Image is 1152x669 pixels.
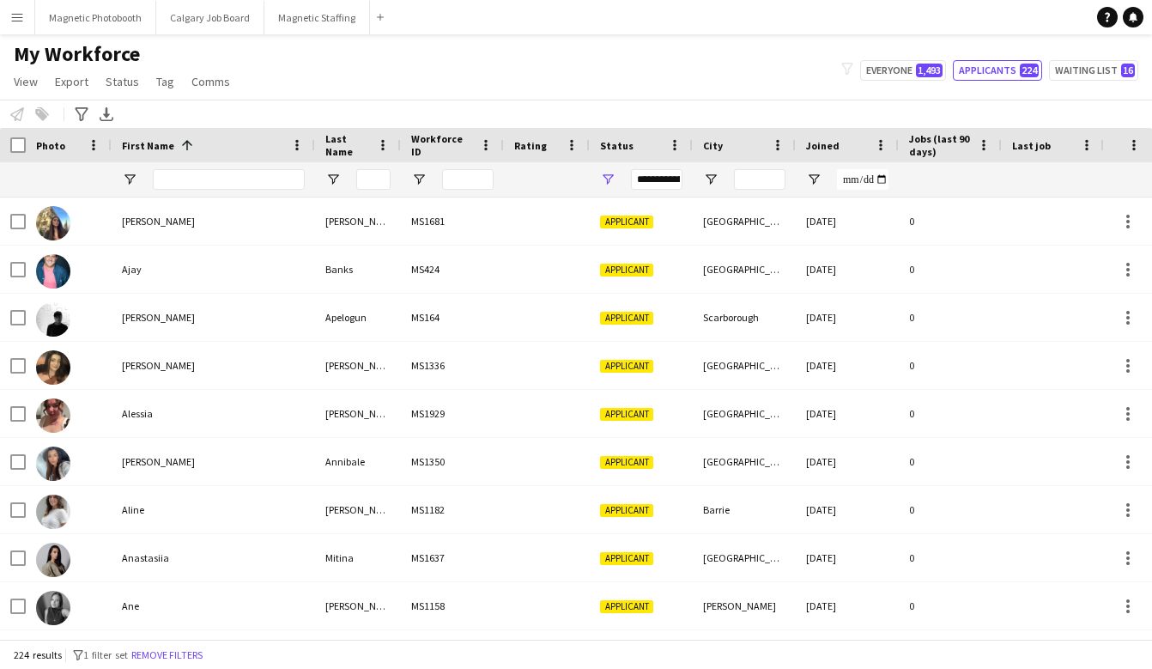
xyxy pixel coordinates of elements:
[401,342,504,389] div: MS1336
[36,139,65,152] span: Photo
[112,486,315,533] div: Aline
[185,70,237,93] a: Comms
[112,198,315,245] div: [PERSON_NAME]
[909,132,971,158] span: Jobs (last 90 days)
[693,294,796,341] div: Scarborough
[1020,64,1039,77] span: 224
[600,172,615,187] button: Open Filter Menu
[401,486,504,533] div: MS1182
[442,169,494,190] input: Workforce ID Filter Input
[112,342,315,389] div: [PERSON_NAME]
[14,74,38,89] span: View
[36,206,70,240] img: Aimee Durston - Heseltine
[36,350,70,385] img: Alejandra Luzuriaga
[36,591,70,625] img: Ane Oliveira
[315,582,401,629] div: [PERSON_NAME]
[112,294,315,341] div: [PERSON_NAME]
[899,486,1002,533] div: 0
[899,294,1002,341] div: 0
[899,534,1002,581] div: 0
[796,582,899,629] div: [DATE]
[315,438,401,485] div: Annibale
[156,1,264,34] button: Calgary Job Board
[837,169,888,190] input: Joined Filter Input
[36,254,70,289] img: Ajay Banks
[899,342,1002,389] div: 0
[401,438,504,485] div: MS1350
[106,74,139,89] span: Status
[860,60,946,81] button: Everyone1,493
[703,139,723,152] span: City
[315,294,401,341] div: Apelogun
[600,216,653,228] span: Applicant
[916,64,943,77] span: 1,493
[128,646,206,665] button: Remove filters
[112,534,315,581] div: Anastasiia
[96,104,117,125] app-action-btn: Export XLSX
[953,60,1042,81] button: Applicants224
[411,132,473,158] span: Workforce ID
[325,132,370,158] span: Last Name
[600,408,653,421] span: Applicant
[112,582,315,629] div: Ane
[112,390,315,437] div: Alessia
[264,1,370,34] button: Magnetic Staffing
[796,246,899,293] div: [DATE]
[36,398,70,433] img: Alessia Scappaticci
[401,534,504,581] div: MS1637
[600,600,653,613] span: Applicant
[156,74,174,89] span: Tag
[899,198,1002,245] div: 0
[600,139,634,152] span: Status
[48,70,95,93] a: Export
[315,342,401,389] div: [PERSON_NAME]
[796,294,899,341] div: [DATE]
[796,390,899,437] div: [DATE]
[36,302,70,337] img: Al-Amin Apelogun
[600,456,653,469] span: Applicant
[899,582,1002,629] div: 0
[806,139,840,152] span: Joined
[600,264,653,277] span: Applicant
[315,198,401,245] div: [PERSON_NAME][GEOGRAPHIC_DATA]
[796,534,899,581] div: [DATE]
[191,74,230,89] span: Comms
[693,198,796,245] div: [GEOGRAPHIC_DATA]
[899,390,1002,437] div: 0
[796,198,899,245] div: [DATE]
[600,312,653,325] span: Applicant
[401,198,504,245] div: MS1681
[401,246,504,293] div: MS424
[1049,60,1138,81] button: Waiting list16
[401,582,504,629] div: MS1158
[122,172,137,187] button: Open Filter Menu
[796,342,899,389] div: [DATE]
[112,438,315,485] div: [PERSON_NAME]
[122,139,174,152] span: First Name
[356,169,391,190] input: Last Name Filter Input
[99,70,146,93] a: Status
[600,552,653,565] span: Applicant
[1012,139,1051,152] span: Last job
[703,172,718,187] button: Open Filter Menu
[36,447,70,481] img: Alicia Annibale
[112,246,315,293] div: Ajay
[411,172,427,187] button: Open Filter Menu
[35,1,156,34] button: Magnetic Photobooth
[693,438,796,485] div: [GEOGRAPHIC_DATA]
[315,486,401,533] div: [PERSON_NAME]
[401,294,504,341] div: MS164
[734,169,785,190] input: City Filter Input
[315,534,401,581] div: Mitina
[14,41,140,67] span: My Workforce
[806,172,822,187] button: Open Filter Menu
[315,246,401,293] div: Banks
[693,390,796,437] div: [GEOGRAPHIC_DATA]
[796,438,899,485] div: [DATE]
[315,390,401,437] div: [PERSON_NAME]
[600,504,653,517] span: Applicant
[36,543,70,577] img: Anastasiia Mitina
[693,246,796,293] div: [GEOGRAPHIC_DATA]
[899,438,1002,485] div: 0
[899,246,1002,293] div: 0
